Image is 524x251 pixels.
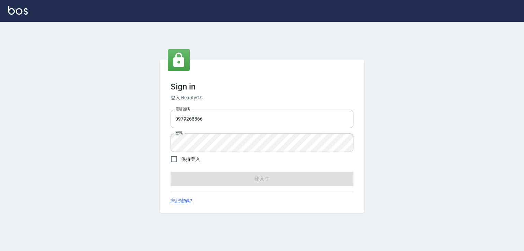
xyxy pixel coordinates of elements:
[171,94,353,101] h6: 登入 BeautyOS
[175,130,183,136] label: 密碼
[171,82,353,92] h3: Sign in
[171,197,192,205] a: 忘記密碼?
[181,156,200,163] span: 保持登入
[175,107,190,112] label: 電話號碼
[8,6,28,15] img: Logo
